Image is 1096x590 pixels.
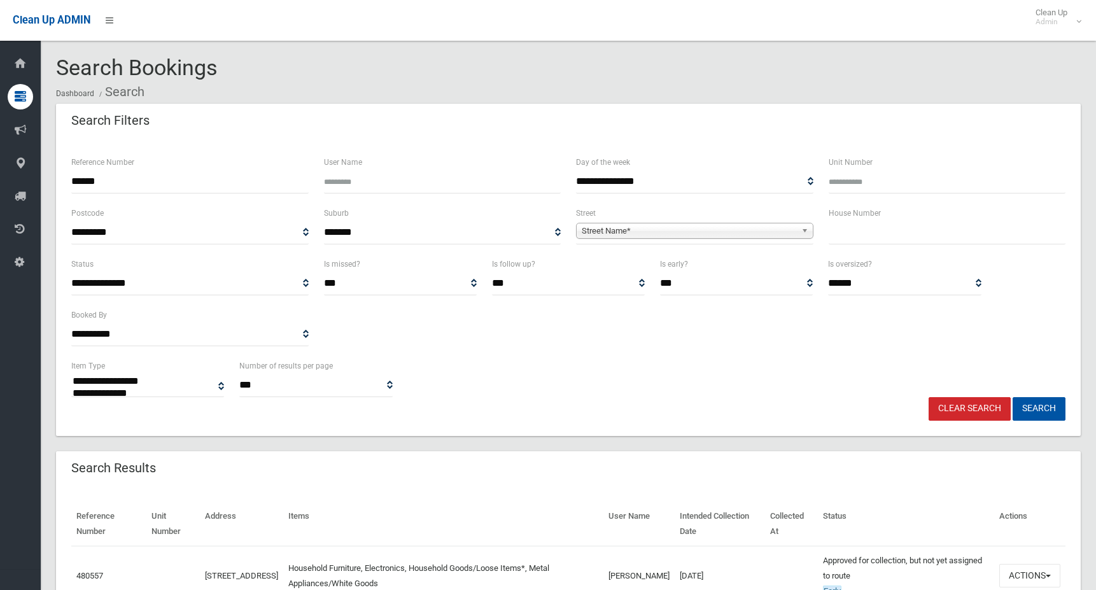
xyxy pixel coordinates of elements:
[96,80,144,104] li: Search
[765,502,818,546] th: Collected At
[56,456,171,481] header: Search Results
[200,502,283,546] th: Address
[994,502,1065,546] th: Actions
[56,89,94,98] a: Dashboard
[660,257,688,271] label: Is early?
[71,308,107,322] label: Booked By
[56,108,165,133] header: Search Filters
[582,223,796,239] span: Street Name*
[56,55,218,80] span: Search Bookings
[13,14,90,26] span: Clean Up ADMIN
[71,206,104,220] label: Postcode
[76,571,103,580] a: 480557
[829,155,873,169] label: Unit Number
[283,502,603,546] th: Items
[603,502,675,546] th: User Name
[324,257,360,271] label: Is missed?
[71,257,94,271] label: Status
[492,257,535,271] label: Is follow up?
[71,502,146,546] th: Reference Number
[999,564,1060,587] button: Actions
[675,502,765,546] th: Intended Collection Date
[1029,8,1080,27] span: Clean Up
[71,359,105,373] label: Item Type
[929,397,1011,421] a: Clear Search
[324,206,349,220] label: Suburb
[1036,17,1067,27] small: Admin
[205,571,278,580] a: [STREET_ADDRESS]
[576,155,630,169] label: Day of the week
[324,155,362,169] label: User Name
[146,502,200,546] th: Unit Number
[829,206,881,220] label: House Number
[1013,397,1065,421] button: Search
[239,359,333,373] label: Number of results per page
[576,206,596,220] label: Street
[818,502,994,546] th: Status
[828,257,872,271] label: Is oversized?
[71,155,134,169] label: Reference Number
